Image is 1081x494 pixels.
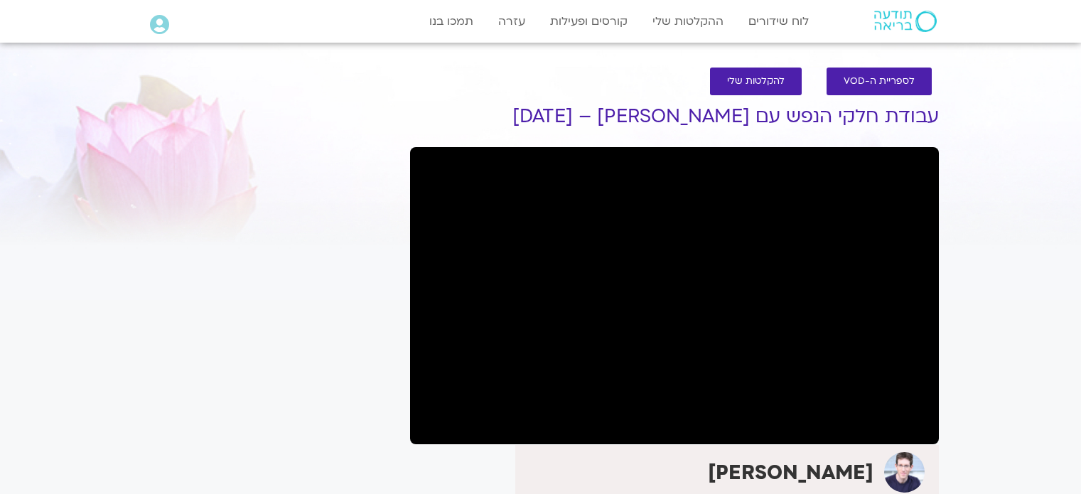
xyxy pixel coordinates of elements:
a: קורסים ופעילות [543,8,635,35]
img: ערן טייכר [884,452,925,493]
a: ההקלטות שלי [645,8,731,35]
a: לוח שידורים [741,8,816,35]
img: תודעה בריאה [874,11,937,32]
h1: עבודת חלקי הנפש עם [PERSON_NAME] – [DATE] [410,106,939,127]
a: להקלטות שלי [710,68,802,95]
span: להקלטות שלי [727,76,785,87]
a: עזרה [491,8,532,35]
strong: [PERSON_NAME] [708,459,873,486]
a: לספריית ה-VOD [827,68,932,95]
a: תמכו בנו [422,8,480,35]
span: לספריית ה-VOD [844,76,915,87]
